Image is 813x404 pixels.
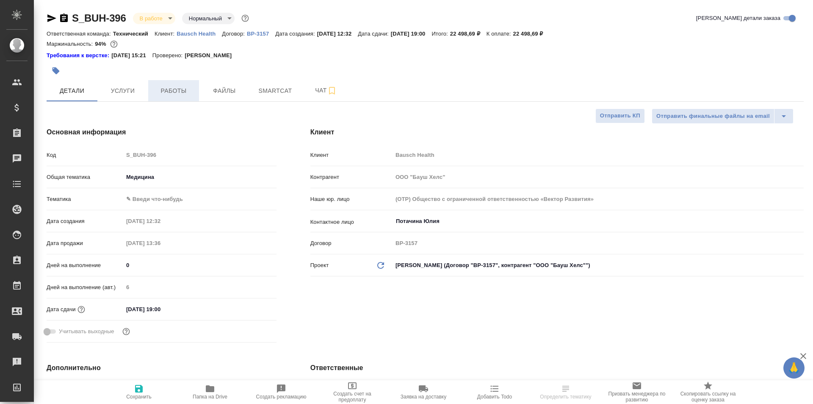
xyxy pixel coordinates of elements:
p: [PERSON_NAME] [185,51,238,60]
h4: Дополнительно [47,363,277,373]
input: Пустое поле [393,237,804,249]
p: Код [47,151,123,159]
p: Дней на выполнение (авт.) [47,283,123,292]
div: ✎ Введи что-нибудь [123,192,277,206]
p: ВР-3157 [247,31,275,37]
button: 🙏 [783,357,805,379]
button: Добавить Todo [459,380,530,404]
a: Требования к верстке: [47,51,111,60]
p: Контактное лицо [310,218,393,226]
p: Маржинальность: [47,41,95,47]
span: Заявка на доставку [401,394,446,400]
input: ✎ Введи что-нибудь [123,259,277,271]
button: Призвать менеджера по развитию [601,380,672,404]
button: Отправить КП [595,109,645,123]
p: Клиент: [155,31,177,37]
span: Создать счет на предоплату [322,391,383,403]
input: Пустое поле [123,281,277,293]
span: Чат [306,85,346,96]
p: [DATE] 19:00 [391,31,432,37]
button: Определить тематику [530,380,601,404]
button: Создать рекламацию [246,380,317,404]
p: Контрагент [310,173,393,181]
span: Детали [52,86,92,96]
p: 22 498,69 ₽ [450,31,487,37]
p: Дата создания [47,217,123,226]
p: 22 498,69 ₽ [513,31,550,37]
a: ВР-3157 [247,30,275,37]
p: Технический [113,31,155,37]
button: 1202.50 RUB; [108,39,119,50]
p: Клиент [310,151,393,159]
span: Определить тематику [540,394,591,400]
span: Услуги [102,86,143,96]
p: Общая тематика [47,173,123,181]
span: Добавить Todo [477,394,512,400]
button: Если добавить услуги и заполнить их объемом, то дата рассчитается автоматически [76,304,87,315]
p: [DATE] 12:32 [317,31,358,37]
p: Дата сдачи [47,305,76,314]
button: Создать счет на предоплату [317,380,388,404]
svg: Подписаться [327,86,337,96]
p: Тематика [47,195,123,203]
button: Скопировать ссылку для ЯМессенджера [47,13,57,23]
p: 94% [95,41,108,47]
h4: Клиент [310,127,804,137]
button: В работе [137,15,165,22]
span: Создать рекламацию [256,394,307,400]
button: Доп статусы указывают на важность/срочность заказа [240,13,251,24]
span: Папка на Drive [193,394,227,400]
button: Скопировать ссылку [59,13,69,23]
p: Дата продажи [47,239,123,248]
span: Отправить финальные файлы на email [656,111,770,121]
input: Пустое поле [123,237,197,249]
p: Проект [310,261,329,270]
button: Заявка на доставку [388,380,459,404]
h4: Ответственные [310,363,804,373]
p: Дней на выполнение [47,261,123,270]
div: Нажми, чтобы открыть папку с инструкцией [47,51,111,60]
input: Пустое поле [393,149,804,161]
button: Open [799,220,801,222]
p: Дата сдачи: [358,31,390,37]
div: В работе [133,13,175,24]
span: Учитывать выходные [59,327,114,336]
div: ✎ Введи что-нибудь [126,195,266,203]
p: Дата создания: [275,31,317,37]
p: Договор [310,239,393,248]
div: [PERSON_NAME] (Договор "ВР-3157", контрагент "ООО "Бауш Хелс"") [393,258,804,273]
p: [DATE] 15:21 [111,51,152,60]
span: Smartcat [255,86,296,96]
span: Файлы [204,86,245,96]
p: К оплате: [487,31,513,37]
p: Bausch Health [177,31,222,37]
span: Призвать менеджера по развитию [606,391,667,403]
h4: Основная информация [47,127,277,137]
span: [PERSON_NAME] детали заказа [696,14,780,22]
div: В работе [182,13,235,24]
a: Bausch Health [177,30,222,37]
input: Пустое поле [393,193,804,205]
button: Добавить тэг [47,61,65,80]
button: Выбери, если сб и вс нужно считать рабочими днями для выполнения заказа. [121,326,132,337]
span: Скопировать ссылку на оценку заказа [677,391,738,403]
button: Папка на Drive [174,380,246,404]
button: Нормальный [186,15,224,22]
button: Сохранить [103,380,174,404]
p: Наше юр. лицо [310,195,393,203]
p: Договор: [222,31,247,37]
p: Ответственная команда: [47,31,113,37]
p: Проверено: [152,51,185,60]
span: Отправить КП [600,111,640,121]
button: Скопировать ссылку на оценку заказа [672,380,744,404]
input: Пустое поле [123,149,277,161]
button: Отправить финальные файлы на email [652,109,774,124]
span: 🙏 [787,359,801,377]
div: split button [652,109,794,124]
a: S_BUH-396 [72,12,126,24]
span: Сохранить [126,394,152,400]
input: Пустое поле [393,171,804,183]
div: Медицина [123,170,277,184]
input: ✎ Введи что-нибудь [123,303,197,315]
input: Пустое поле [123,215,197,227]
